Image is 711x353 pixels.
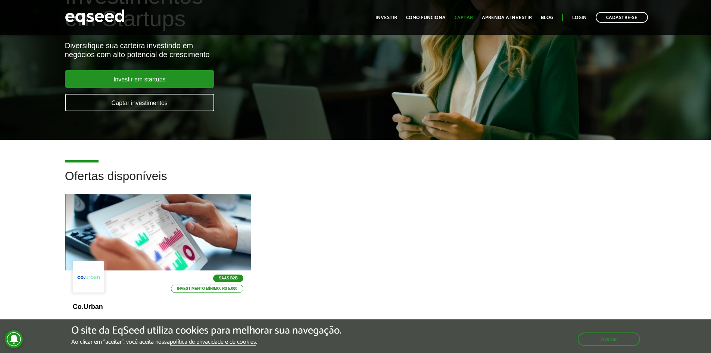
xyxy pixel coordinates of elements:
h2: Ofertas disponíveis [65,170,646,194]
img: EqSeed [65,7,125,27]
a: Investir [375,15,397,20]
button: Aceitar [578,332,640,346]
a: política de privacidade e de cookies [170,339,256,346]
a: Captar investimentos [65,94,214,111]
a: Como funciona [406,15,446,20]
a: Blog [541,15,553,20]
p: Ao clicar em "aceitar", você aceita nossa . [71,338,342,346]
a: Investir em startups [65,70,214,88]
p: Investimento mínimo: R$ 5.000 [171,285,243,293]
div: Diversifique sua carteira investindo em negócios com alto potencial de crescimento [65,41,409,59]
p: SaaS B2B [213,275,243,282]
a: Captar [455,15,473,20]
a: Login [572,15,587,20]
a: Aprenda a investir [482,15,532,20]
a: Cadastre-se [596,12,648,23]
h5: O site da EqSeed utiliza cookies para melhorar sua navegação. [71,325,342,337]
p: Co.Urban [73,303,243,311]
